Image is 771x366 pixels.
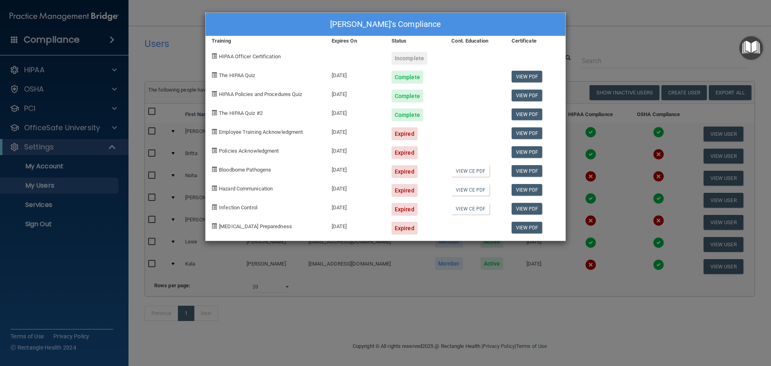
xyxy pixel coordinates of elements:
[512,146,543,158] a: View PDF
[219,53,281,59] span: HIPAA Officer Certification
[392,146,418,159] div: Expired
[219,223,292,229] span: [MEDICAL_DATA] Preparedness
[219,148,279,154] span: Policies Acknowledgment
[392,203,418,216] div: Expired
[392,108,423,121] div: Complete
[392,127,418,140] div: Expired
[326,159,385,178] div: [DATE]
[392,222,418,235] div: Expired
[632,309,761,341] iframe: Drift Widget Chat Controller
[512,127,543,139] a: View PDF
[326,102,385,121] div: [DATE]
[326,197,385,216] div: [DATE]
[512,165,543,177] a: View PDF
[326,36,385,46] div: Expires On
[451,165,490,177] a: View CE PDF
[219,204,257,211] span: Infection Control
[219,91,302,97] span: HIPAA Policies and Procedures Quiz
[512,222,543,233] a: View PDF
[512,184,543,196] a: View PDF
[219,129,303,135] span: Employee Training Acknowledgment
[219,72,255,78] span: The HIPAA Quiz
[326,84,385,102] div: [DATE]
[512,203,543,215] a: View PDF
[326,121,385,140] div: [DATE]
[451,203,490,215] a: View CE PDF
[445,36,505,46] div: Cont. Education
[219,110,263,116] span: The HIPAA Quiz #2
[219,186,273,192] span: Hazard Communication
[206,13,565,36] div: [PERSON_NAME]'s Compliance
[326,178,385,197] div: [DATE]
[326,65,385,84] div: [DATE]
[385,36,445,46] div: Status
[512,108,543,120] a: View PDF
[326,140,385,159] div: [DATE]
[326,216,385,235] div: [DATE]
[392,71,423,84] div: Complete
[219,167,271,173] span: Bloodborne Pathogens
[512,90,543,101] a: View PDF
[451,184,490,196] a: View CE PDF
[392,90,423,102] div: Complete
[739,36,763,60] button: Open Resource Center
[392,165,418,178] div: Expired
[392,184,418,197] div: Expired
[206,36,326,46] div: Training
[512,71,543,82] a: View PDF
[392,52,427,65] div: Incomplete
[506,36,565,46] div: Certificate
